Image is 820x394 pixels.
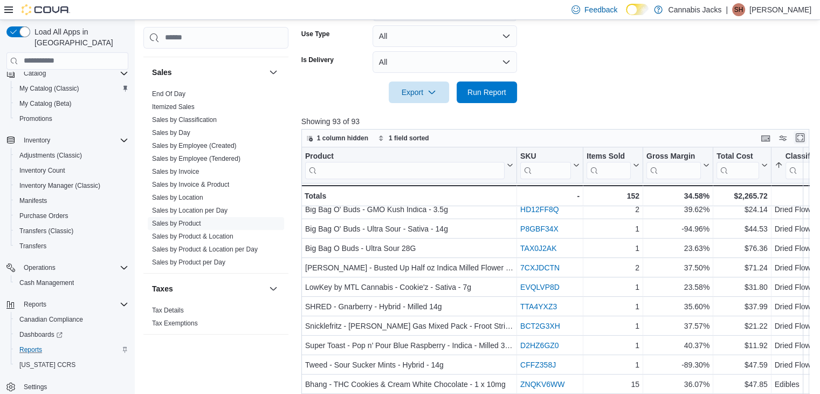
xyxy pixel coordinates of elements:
[646,339,709,352] div: 40.37%
[152,67,172,78] h3: Sales
[152,245,258,254] span: Sales by Product & Location per Day
[15,313,128,326] span: Canadian Compliance
[587,151,631,179] div: Items Sold
[734,3,743,16] span: SH
[19,99,72,108] span: My Catalog (Beta)
[305,320,513,332] div: Snicklefritz - [PERSON_NAME] Gas Mixed Pack - Froot Stripez & Gas Tingz - Indica - 7g
[587,189,639,202] div: 152
[152,103,195,111] span: Itemized Sales
[389,81,449,103] button: Export
[15,343,46,356] a: Reports
[15,194,128,207] span: Manifests
[11,275,133,290] button: Cash Management
[15,240,128,253] span: Transfers
[19,166,65,175] span: Inventory Count
[646,358,709,371] div: -89.30%
[520,380,564,389] a: ZNQKV6WW
[584,4,617,15] span: Feedback
[520,151,571,161] div: SKU
[11,208,133,223] button: Purchase Orders
[646,222,709,235] div: -94.96%
[19,261,128,274] span: Operations
[301,116,815,127] p: Showing 93 of 93
[759,132,772,145] button: Keyboard shortcuts
[152,246,258,253] a: Sales by Product & Location per Day
[19,227,73,235] span: Transfers (Classic)
[794,131,807,144] button: Enter fullscreen
[152,116,217,124] span: Sales by Classification
[15,276,128,289] span: Cash Management
[19,298,51,311] button: Reports
[152,128,190,137] span: Sales by Day
[716,242,767,255] div: $76.36
[15,97,76,110] a: My Catalog (Beta)
[374,132,433,145] button: 1 field sorted
[15,240,51,253] a: Transfers
[11,163,133,178] button: Inventory Count
[11,223,133,239] button: Transfers (Classic)
[587,151,639,179] button: Items Sold
[305,261,513,274] div: [PERSON_NAME] - Busted Up Half oz Indica Milled Flower - 14g
[30,26,128,48] span: Load All Apps in [GEOGRAPHIC_DATA]
[11,239,133,254] button: Transfers
[520,151,580,179] button: SKU
[716,151,759,161] div: Total Cost
[15,209,128,222] span: Purchase Orders
[15,164,70,177] a: Inventory Count
[520,151,571,179] div: SKU URL
[15,82,84,95] a: My Catalog (Classic)
[15,164,128,177] span: Inventory Count
[305,203,513,216] div: Big Bag O' Buds - GMO Kush Indica - 3.5g
[716,151,767,179] button: Total Cost
[152,142,237,150] a: Sales by Employee (Created)
[267,282,280,295] button: Taxes
[716,300,767,313] div: $37.99
[15,358,80,371] a: [US_STATE] CCRS
[2,66,133,81] button: Catalog
[15,313,87,326] a: Canadian Compliance
[305,151,505,161] div: Product
[11,178,133,193] button: Inventory Manager (Classic)
[24,69,46,78] span: Catalog
[152,67,265,78] button: Sales
[587,339,639,352] div: 1
[15,328,67,341] a: Dashboards
[15,343,128,356] span: Reports
[19,151,82,160] span: Adjustments (Classic)
[15,179,128,192] span: Inventory Manager (Classic)
[11,342,133,357] button: Reports
[152,283,265,294] button: Taxes
[587,242,639,255] div: 1
[152,206,228,215] span: Sales by Location per Day
[373,51,517,73] button: All
[587,300,639,313] div: 1
[646,203,709,216] div: 39.62%
[716,261,767,274] div: $71.24
[646,320,709,332] div: 37.57%
[305,358,513,371] div: Tweed - Sour Sucker Mints - Hybrid - 14g
[716,378,767,391] div: $47.85
[19,345,42,354] span: Reports
[716,222,767,235] div: $44.53
[19,84,79,93] span: My Catalog (Classic)
[587,151,631,161] div: Items Sold
[19,380,128,393] span: Settings
[15,82,128,95] span: My Catalog (Classic)
[19,67,128,80] span: Catalog
[24,383,47,391] span: Settings
[152,180,229,189] span: Sales by Invoice & Product
[152,116,217,124] a: Sales by Classification
[716,339,767,352] div: $11.92
[15,225,78,237] a: Transfers (Classic)
[152,259,225,266] a: Sales by Product per Day
[2,133,133,148] button: Inventory
[19,261,60,274] button: Operations
[15,276,78,289] a: Cash Management
[520,263,560,272] a: 7CXJDCTN
[373,25,517,47] button: All
[626,15,626,16] span: Dark Mode
[305,151,505,179] div: Product
[152,90,185,98] span: End Of Day
[716,358,767,371] div: $47.59
[11,96,133,111] button: My Catalog (Beta)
